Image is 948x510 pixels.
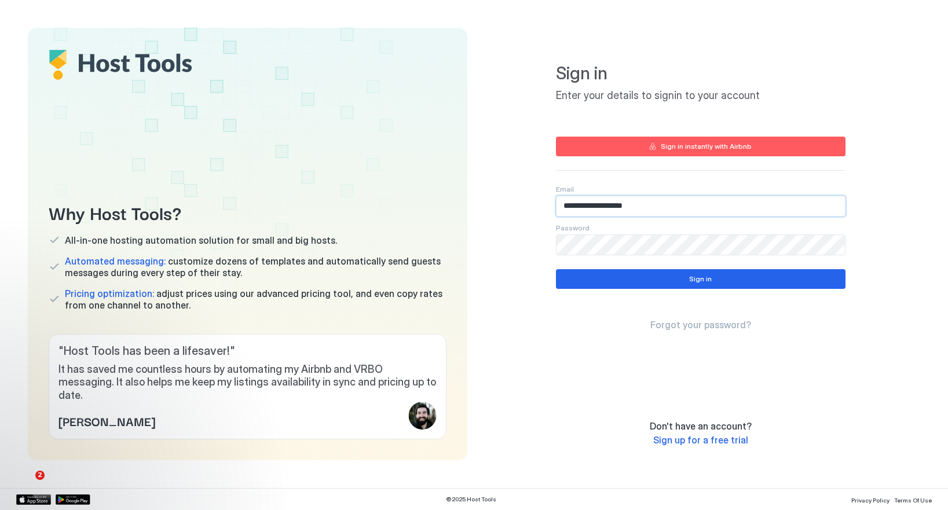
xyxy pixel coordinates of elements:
[56,494,90,505] a: Google Play Store
[650,420,752,432] span: Don't have an account?
[851,493,890,505] a: Privacy Policy
[556,137,845,156] button: Sign in instantly with Airbnb
[556,269,845,289] button: Sign in
[894,497,932,504] span: Terms Of Use
[65,288,446,311] span: adjust prices using our advanced pricing tool, and even copy rates from one channel to another.
[556,185,574,193] span: Email
[65,288,154,299] span: Pricing optimization:
[661,141,752,152] div: Sign in instantly with Airbnb
[556,89,845,102] span: Enter your details to signin to your account
[650,319,751,331] a: Forgot your password?
[12,471,39,498] iframe: Intercom live chat
[35,471,45,480] span: 2
[16,494,51,505] a: App Store
[65,234,337,246] span: All-in-one hosting automation solution for small and big hosts.
[65,255,166,267] span: Automated messaging:
[689,274,712,284] div: Sign in
[851,497,890,504] span: Privacy Policy
[557,196,845,216] input: Input Field
[653,434,748,446] span: Sign up for a free trial
[557,235,845,255] input: Input Field
[556,223,590,232] span: Password
[409,402,437,430] div: profile
[58,363,437,402] span: It has saved me countless hours by automating my Airbnb and VRBO messaging. It also helps me keep...
[653,434,748,446] a: Sign up for a free trial
[49,199,446,225] span: Why Host Tools?
[58,344,437,358] span: " Host Tools has been a lifesaver! "
[556,63,845,85] span: Sign in
[446,496,496,503] span: © 2025 Host Tools
[65,255,446,278] span: customize dozens of templates and automatically send guests messages during every step of their s...
[9,398,240,479] iframe: Intercom notifications message
[894,493,932,505] a: Terms Of Use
